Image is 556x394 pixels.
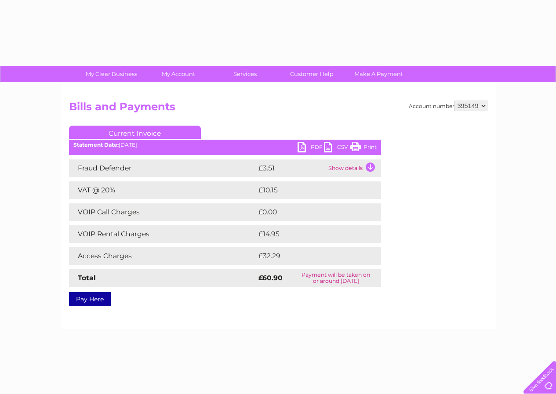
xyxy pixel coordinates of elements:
td: Access Charges [69,247,256,265]
td: £0.00 [256,203,361,221]
a: PDF [298,142,324,155]
td: £14.95 [256,225,363,243]
td: VAT @ 20% [69,181,256,199]
strong: Total [78,274,96,282]
a: Pay Here [69,292,111,306]
td: VOIP Rental Charges [69,225,256,243]
b: Statement Date: [73,141,119,148]
div: [DATE] [69,142,381,148]
a: Make A Payment [342,66,415,82]
td: £32.29 [256,247,363,265]
td: £10.15 [256,181,362,199]
td: Show details [326,159,381,177]
td: Payment will be taken on or around [DATE] [291,269,381,287]
td: Fraud Defender [69,159,256,177]
a: Customer Help [276,66,348,82]
a: Services [209,66,281,82]
a: My Account [142,66,214,82]
a: Print [350,142,377,155]
td: £3.51 [256,159,326,177]
div: Account number [409,101,487,111]
a: Current Invoice [69,126,201,139]
td: VOIP Call Charges [69,203,256,221]
strong: £60.90 [258,274,283,282]
a: My Clear Business [75,66,148,82]
a: CSV [324,142,350,155]
h2: Bills and Payments [69,101,487,117]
